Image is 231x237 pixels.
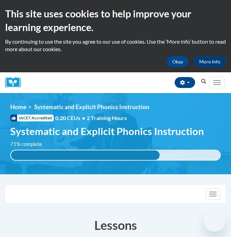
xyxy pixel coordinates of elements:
[10,140,50,148] label: 71% complete
[34,103,149,110] span: Systematic and Explicit Phonics Instruction
[11,150,160,160] div: 71% complete
[87,115,127,121] span: 2 Training Hours
[5,77,26,88] a: Cox Campus
[5,77,26,88] img: Logo brand
[204,210,226,232] iframe: Button to launch messaging window
[5,38,226,53] p: By continuing to use the site you agree to our use of cookies. Use the ‘More info’ button to read...
[194,56,226,67] a: More Info
[10,125,204,137] span: Systematic and Explicit Phonics Instruction
[10,115,54,121] span: IACET Accredited
[167,56,189,67] button: Okay
[55,114,87,122] span: 0.20 CEUs
[175,77,195,88] button: Account Settings
[199,77,209,86] button: Search
[10,103,26,110] a: Home
[82,115,85,121] span: •
[209,72,226,93] div: Main menu
[5,7,226,34] h2: This site uses cookies to help improve your learning experience.
[5,217,226,234] h3: Lessons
